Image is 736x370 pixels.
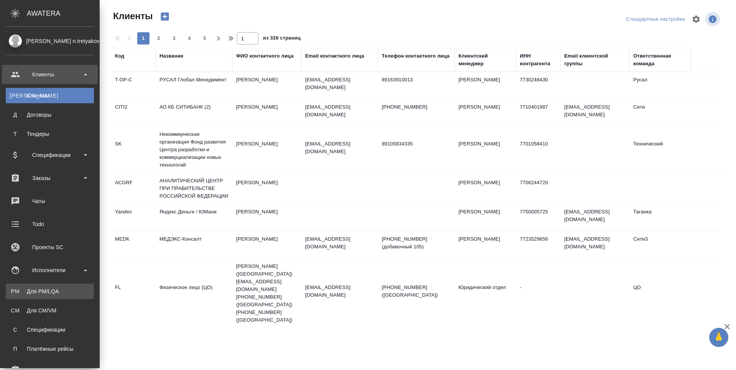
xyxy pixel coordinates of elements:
a: [PERSON_NAME]Клиенты [6,88,94,103]
span: 🙏 [712,329,725,345]
td: ACGRF [111,175,156,202]
a: Чаты [2,192,98,211]
a: CMДля CM/VM [6,303,94,318]
td: Русал [629,72,691,99]
td: [PERSON_NAME] [455,231,516,258]
td: МЕДЭКС-Консалт [156,231,232,258]
span: 5 [199,35,211,42]
td: Юридический отдел [455,280,516,307]
button: 4 [183,32,195,45]
td: [PERSON_NAME] [455,204,516,231]
td: [PERSON_NAME] [232,99,301,126]
td: [PERSON_NAME] [232,136,301,163]
p: 89105834335 [382,140,451,148]
div: Email контактного лица [305,52,364,60]
td: FL [111,280,156,307]
div: Тендеры [10,130,90,138]
div: split button [624,13,687,25]
td: [PERSON_NAME] [232,72,301,99]
p: 89163910013 [382,76,451,84]
span: Настроить таблицу [687,10,705,28]
p: [PHONE_NUMBER] (добавочный 105) [382,235,451,251]
td: ЦО [629,280,691,307]
td: [PERSON_NAME] [455,99,516,126]
td: MEDK [111,231,156,258]
td: 7708244720 [516,175,560,202]
td: [PERSON_NAME] [455,175,516,202]
td: [PERSON_NAME] ([GEOGRAPHIC_DATA]) [EMAIL_ADDRESS][DOMAIN_NAME] [PHONE_NUMBER] ([GEOGRAPHIC_DATA])... [232,259,301,328]
div: Исполнители [6,264,94,276]
td: CITI2 [111,99,156,126]
div: Спецификации [10,326,90,334]
div: ФИО контактного лица [236,52,294,60]
button: Создать [156,10,174,23]
div: Телефон контактного лица [382,52,450,60]
td: Некоммерческая организация Фонд развития Центра разработки и коммерциализации новых технологий [156,127,232,173]
td: Физическое лицо (ЦО) [156,280,232,307]
td: [PERSON_NAME] [232,231,301,258]
span: из 326 страниц [263,33,301,45]
td: РУСАЛ Глобал Менеджмент [156,72,232,99]
a: ССпецификации [6,322,94,337]
div: AWATERA [27,6,100,21]
div: Клиенты [10,92,90,99]
p: [EMAIL_ADDRESS][DOMAIN_NAME] [305,140,374,155]
button: 🙏 [709,328,728,347]
a: ДДоговоры [6,107,94,122]
td: SK [111,136,156,163]
td: 7730248430 [516,72,560,99]
td: Сити [629,99,691,126]
div: Договоры [10,111,90,119]
p: [PHONE_NUMBER] [382,103,451,111]
p: [EMAIL_ADDRESS][DOMAIN_NAME] [305,103,374,119]
td: [PERSON_NAME] [455,72,516,99]
p: [EMAIL_ADDRESS][DOMAIN_NAME] [305,76,374,91]
td: АНАЛИТИЧЕСКИЙ ЦЕНТР ПРИ ПРАВИТЕЛЬСТВЕ РОССИЙСКОЙ ФЕДЕРАЦИИ [156,173,232,204]
td: [PERSON_NAME] [232,204,301,231]
td: T-OP-C [111,72,156,99]
div: Проекты SC [6,241,94,253]
div: Для CM/VM [10,307,90,314]
td: 7710401987 [516,99,560,126]
div: Чаты [6,195,94,207]
span: Клиенты [111,10,153,22]
div: Код [115,52,124,60]
div: Для PM/LQA [10,287,90,295]
div: Заказы [6,172,94,184]
button: 3 [168,32,180,45]
td: 7750005725 [516,204,560,231]
span: 4 [183,35,195,42]
td: Яндекс Деньги / ЮМани [156,204,232,231]
div: Todo [6,218,94,230]
a: Проекты SC [2,238,98,257]
td: Yandex [111,204,156,231]
span: Посмотреть информацию [705,12,721,26]
a: PMДля PM/LQA [6,284,94,299]
a: Todo [2,215,98,234]
td: [EMAIL_ADDRESS][DOMAIN_NAME] [560,99,629,126]
a: ТТендеры [6,126,94,142]
td: 7701058410 [516,136,560,163]
p: [EMAIL_ADDRESS][DOMAIN_NAME] [305,235,374,251]
div: Клиентский менеджер [458,52,512,68]
div: Ответственная команда [633,52,687,68]
div: Спецификации [6,149,94,161]
button: 2 [153,32,165,45]
div: ИНН контрагента [520,52,557,68]
span: 3 [168,35,180,42]
td: [EMAIL_ADDRESS][DOMAIN_NAME] [560,231,629,258]
p: [EMAIL_ADDRESS][DOMAIN_NAME] [305,284,374,299]
td: [PERSON_NAME] [455,136,516,163]
td: Технический [629,136,691,163]
td: [EMAIL_ADDRESS][DOMAIN_NAME] [560,204,629,231]
div: [PERSON_NAME] n.tretyakova [6,37,94,45]
p: [PHONE_NUMBER] ([GEOGRAPHIC_DATA]) [382,284,451,299]
td: [PERSON_NAME] [232,175,301,202]
div: Клиенты [6,69,94,80]
td: Таганка [629,204,691,231]
button: 5 [199,32,211,45]
div: Email клиентской группы [564,52,626,68]
td: 7723529656 [516,231,560,258]
a: ППлатёжные рейсы [6,341,94,357]
div: Название [159,52,183,60]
